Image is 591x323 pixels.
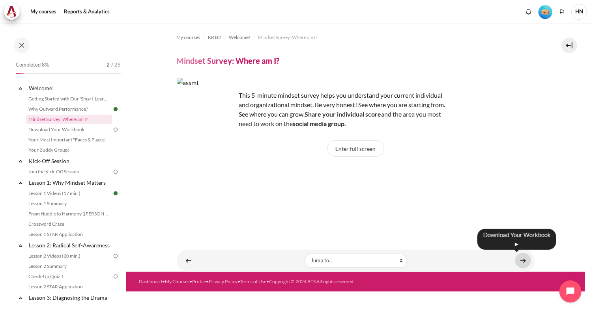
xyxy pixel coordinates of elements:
strong: Share your individual score [305,110,382,118]
a: Dashboard [139,278,162,284]
img: Done [112,190,119,197]
span: My courses [177,34,200,41]
a: Check-Up Quiz 1 [26,272,112,281]
a: KR B2 [208,33,221,42]
a: Welcome! [229,33,251,42]
a: Level #1 [535,4,555,19]
a: Lesson 1: Why Mindset Matters [28,177,112,188]
a: Lesson 2 Summary [26,262,112,271]
strong: social media group. [293,120,346,127]
a: My Courses [165,278,189,284]
div: 8% [16,73,24,74]
span: Collapse [17,241,24,249]
div: • • • • • [139,278,376,285]
span: Welcome! [229,34,251,41]
section: Content [126,23,585,272]
p: This 5-minute mindset survey helps you understand your current individual and organizational mind... [177,91,453,128]
a: Download Your Workbook [26,125,112,134]
img: To do [112,168,119,175]
div: Download Your Workbook ► [477,229,556,250]
span: HN [571,4,587,20]
img: Architeck [6,6,17,18]
a: Profile [192,278,206,284]
a: Lesson 1 Summary [26,199,112,208]
span: / 25 [111,61,121,69]
span: n the [279,120,346,127]
a: ◄ Why Outward Performance? [181,253,196,268]
img: To do [112,252,119,260]
img: To do [112,273,119,280]
span: and the area you most need to work o [239,110,441,127]
span: Collapse [17,179,24,187]
span: Collapse [17,294,24,302]
div: Show notification window with no new notifications [523,6,535,18]
a: Lesson 1 STAR Application [26,230,112,239]
a: My courses [177,33,200,42]
a: Reports & Analytics [61,4,112,20]
button: Languages [556,6,568,18]
a: Lesson 3: Diagnosing the Drama [28,292,112,303]
span: 2 [107,61,110,69]
span: Collapse [17,157,24,165]
a: Privacy Policy [209,278,238,284]
iframe: Mindset Survey: Where am I? [297,165,415,224]
a: Mindset Survey: Where am I? [26,115,112,124]
a: Lesson 1 Videos (17 min.) [26,189,112,198]
div: Level #1 [539,4,552,19]
img: Level #1 [539,5,552,19]
a: Copyright © 2024 BTS All rights reserved [269,278,353,284]
a: Why Outward Performance? [26,104,112,114]
nav: Navigation bar [177,31,535,44]
a: Welcome! [28,83,112,93]
a: Join the Kick-Off Session [26,167,112,176]
a: Your Buddy Group! [26,145,112,155]
span: Mindset Survey: Where am I? [258,34,318,41]
a: Lesson 2 Videos (20 min.) [26,251,112,261]
img: Done [112,106,119,113]
img: To do [112,126,119,133]
a: Crossword Craze [26,219,112,229]
span: KR B2 [208,34,221,41]
img: assmt [177,78,236,137]
a: From Huddle to Harmony ([PERSON_NAME]'s Story) [26,209,112,219]
a: Lesson 2 STAR Application [26,282,112,291]
span: Completed 8% [16,61,49,69]
a: Your Most Important "Faces & Places" [26,135,112,145]
a: Lesson 2: Radical Self-Awareness [28,240,112,251]
a: My courses [28,4,59,20]
span: Collapse [17,84,24,92]
a: Mindset Survey: Where am I? [258,33,318,42]
a: User menu [571,4,587,20]
a: Getting Started with Our 'Smart-Learning' Platform [26,94,112,104]
a: Kick-Off Session [28,156,112,166]
h4: Mindset Survey: Where am I? [177,56,280,66]
a: Architeck Architeck [4,4,24,20]
a: Terms of Use [240,278,266,284]
button: Enter full screen [327,140,384,157]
